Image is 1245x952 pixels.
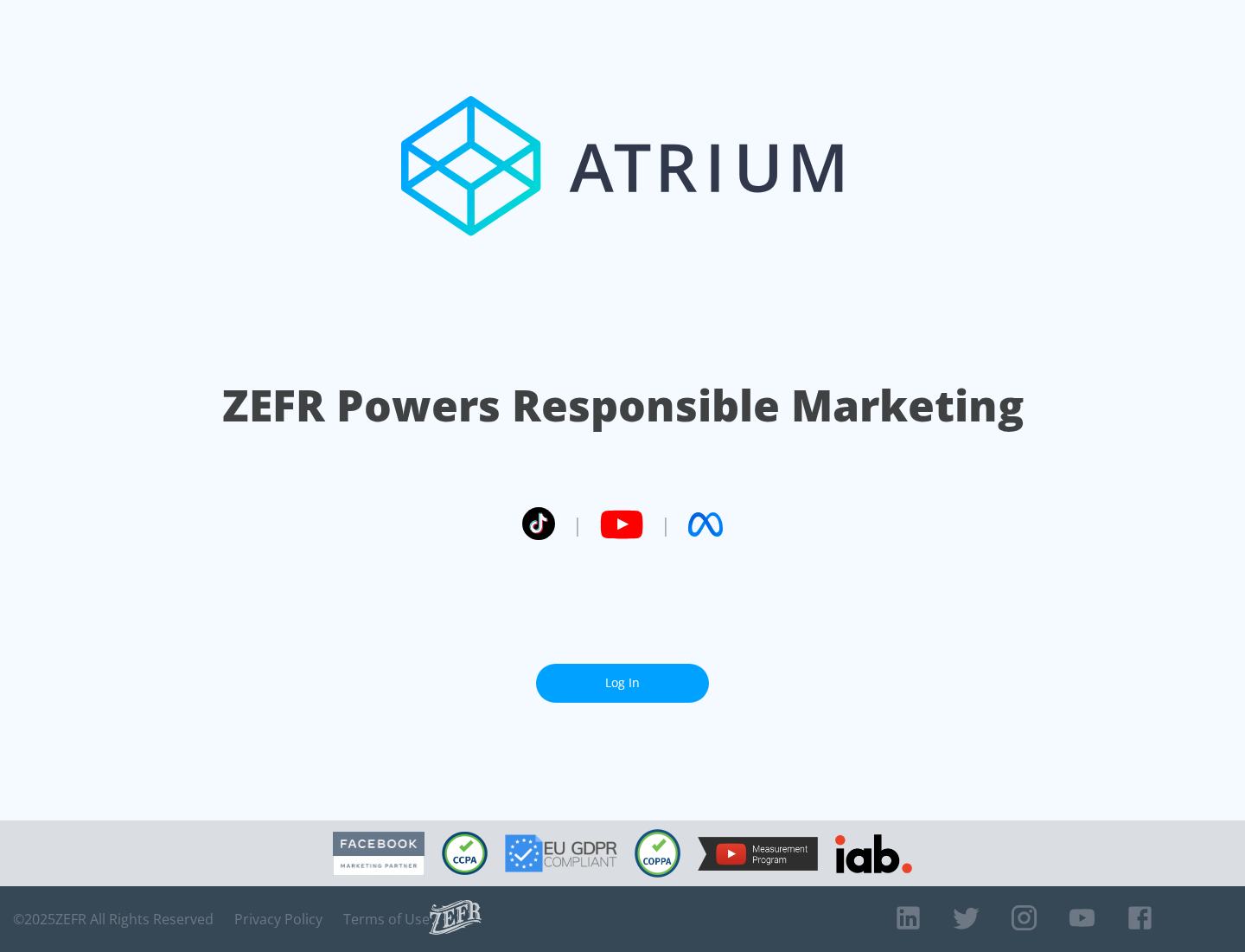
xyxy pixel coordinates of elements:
span: © 2025 ZEFR All Rights Reserved [13,910,214,928]
a: Log In [536,664,709,703]
img: CCPA Compliant [442,832,488,875]
h1: ZEFR Powers Responsible Marketing [222,376,1024,435]
img: YouTube Measurement Program [698,837,818,871]
img: IAB [835,834,912,873]
a: Privacy Policy [234,910,322,928]
img: GDPR Compliant [505,834,617,872]
img: Facebook Marketing Partner [333,832,425,876]
img: COPPA Compliant [635,829,680,878]
span: | [572,511,583,537]
span: | [661,511,671,537]
a: Terms of Use [343,910,430,928]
